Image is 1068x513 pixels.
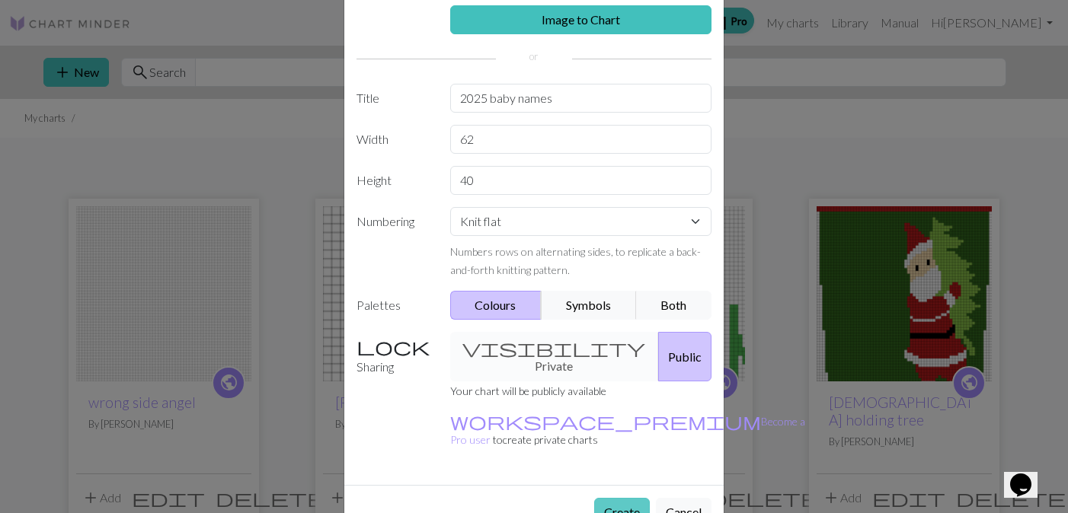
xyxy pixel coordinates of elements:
label: Palettes [347,291,441,320]
a: Image to Chart [450,5,712,34]
button: Symbols [541,291,637,320]
a: Become a Pro user [450,415,805,446]
label: Numbering [347,207,441,279]
button: Colours [450,291,542,320]
span: workspace_premium [450,410,761,432]
label: Width [347,125,441,154]
label: Title [347,84,441,113]
small: Your chart will be publicly available [450,384,606,397]
iframe: chat widget [1004,452,1053,498]
button: Both [636,291,712,320]
button: Public [658,332,711,381]
small: to create private charts [450,415,805,446]
label: Sharing [347,332,441,381]
small: Numbers rows on alternating sides, to replicate a back-and-forth knitting pattern. [450,245,701,276]
label: Height [347,166,441,195]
